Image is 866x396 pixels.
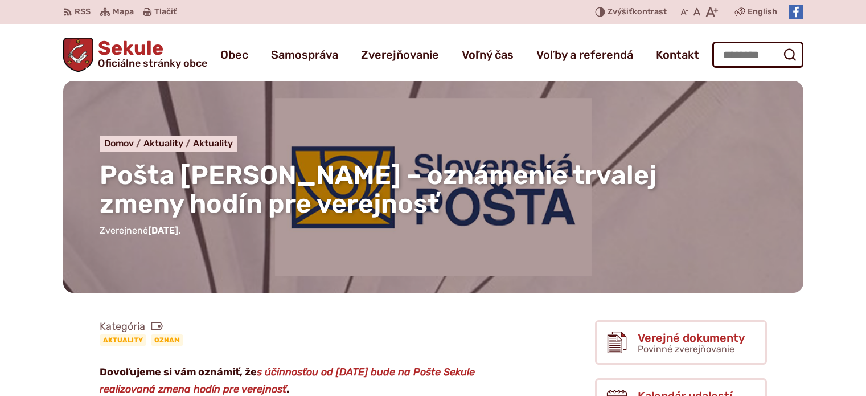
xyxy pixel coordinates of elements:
span: Kategória [100,320,188,333]
a: Kontakt [656,39,699,71]
a: Domov [104,138,143,149]
a: English [745,5,779,19]
a: Aktuality [143,138,193,149]
span: Oficiálne stránky obce [98,58,207,68]
span: English [748,5,777,19]
strong: Dovoľujeme si vám oznámiť, že . [100,366,475,395]
p: Zverejnené . [100,223,767,238]
a: Oznam [151,334,183,346]
span: Tlačiť [154,7,177,17]
span: Pošta [PERSON_NAME] – oznámenie trvalej zmeny hodín pre verejnosť [100,160,656,220]
span: Verejné dokumenty [638,332,745,344]
span: Mapa [113,5,134,19]
a: Zverejňovanie [361,39,439,71]
a: Aktuality [100,334,146,346]
img: Prejsť na domovskú stránku [63,38,94,72]
a: Verejné dokumenty Povinné zverejňovanie [595,320,767,365]
span: Povinné zverejňovanie [638,344,734,354]
span: Aktuality [143,138,183,149]
a: Voľby a referendá [536,39,633,71]
span: Domov [104,138,134,149]
a: Voľný čas [462,39,514,71]
em: s účinnosťou od [DATE] bude na Pošte Sekule realizovaná zmena hodín pre verejnosť [100,366,475,395]
span: kontrast [608,7,667,17]
img: Prejsť na Facebook stránku [789,5,803,19]
a: Logo Sekule, prejsť na domovskú stránku. [63,38,208,72]
span: [DATE] [148,225,178,236]
a: Samospráva [271,39,338,71]
a: Aktuality [193,138,233,149]
span: RSS [75,5,91,19]
span: Zvýšiť [608,7,633,17]
a: Obec [220,39,248,71]
span: Sekule [93,39,207,68]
